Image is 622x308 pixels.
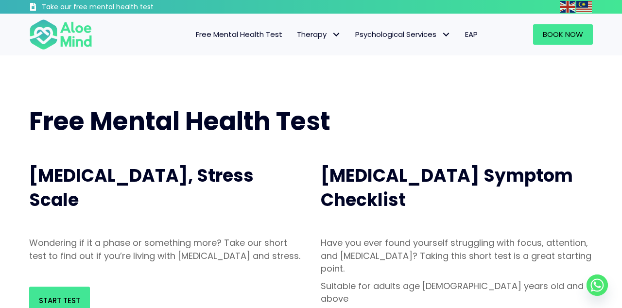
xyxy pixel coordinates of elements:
a: Free Mental Health Test [189,24,290,45]
span: Free Mental Health Test [196,29,282,39]
span: Book Now [543,29,583,39]
a: English [560,1,576,12]
span: EAP [465,29,478,39]
p: Suitable for adults age [DEMOGRAPHIC_DATA] years old and above [321,280,593,305]
p: Have you ever found yourself struggling with focus, attention, and [MEDICAL_DATA]? Taking this sh... [321,237,593,274]
span: Psychological Services [355,29,450,39]
a: Psychological ServicesPsychological Services: submenu [348,24,458,45]
h3: Take our free mental health test [42,2,206,12]
img: ms [576,1,592,13]
a: Take our free mental health test [29,2,206,14]
p: Wondering if it a phase or something more? Take our short test to find out if you’re living with ... [29,237,301,262]
span: [MEDICAL_DATA], Stress Scale [29,163,254,212]
span: Free Mental Health Test [29,103,330,139]
img: Aloe mind Logo [29,18,92,51]
span: Therapy [297,29,341,39]
span: [MEDICAL_DATA] Symptom Checklist [321,163,573,212]
a: Whatsapp [587,274,608,296]
span: Start Test [39,295,80,306]
a: Book Now [533,24,593,45]
span: Therapy: submenu [329,28,343,42]
a: EAP [458,24,485,45]
nav: Menu [105,24,485,45]
span: Psychological Services: submenu [439,28,453,42]
a: TherapyTherapy: submenu [290,24,348,45]
img: en [560,1,575,13]
a: Malay [576,1,593,12]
